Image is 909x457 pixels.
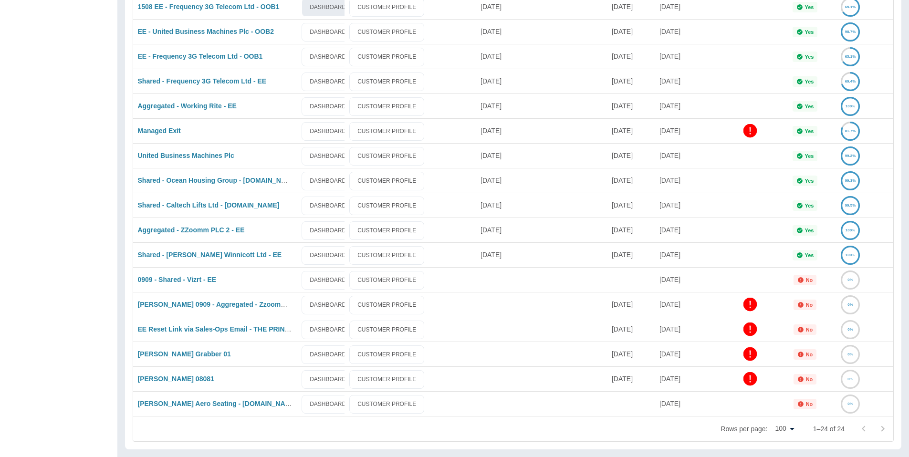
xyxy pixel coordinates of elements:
[302,97,354,116] a: DASHBOARD
[476,93,607,118] div: 20 Aug 2025
[841,127,860,135] a: 81.7%
[607,168,655,193] div: 01 Aug 2025
[138,301,379,308] a: [PERSON_NAME] 0909 - Aggregated - Zzoomm PLC - [GEOGRAPHIC_DATA]
[302,370,354,389] a: DASHBOARD
[806,302,813,308] p: No
[806,401,813,407] p: No
[349,221,424,240] a: CUSTOMER PROFILE
[721,424,767,434] p: Rows per page:
[302,147,354,166] a: DASHBOARD
[847,352,853,356] text: 0%
[655,44,702,69] div: 22 Aug 2025
[794,300,817,310] div: Not all required reports for this customer were uploaded for the latest usage month.
[841,102,860,110] a: 100%
[845,129,856,133] text: 81.7%
[476,193,607,218] div: 13 Aug 2025
[841,251,860,259] a: 100%
[607,193,655,218] div: 01 Aug 2025
[655,69,702,93] div: 06 Aug 2025
[841,325,860,333] a: 0%
[655,267,702,292] div: 09 Sep 2025
[655,342,702,366] div: 08 Sep 2025
[349,370,424,389] a: CUSTOMER PROFILE
[349,147,424,166] a: CUSTOMER PROFILE
[845,154,856,158] text: 99.2%
[302,395,354,414] a: DASHBOARD
[349,271,424,290] a: CUSTOMER PROFILE
[845,79,856,83] text: 69.4%
[841,400,860,407] a: 0%
[349,395,424,414] a: CUSTOMER PROFILE
[805,178,814,184] p: Yes
[302,221,354,240] a: DASHBOARD
[841,152,860,159] a: 99.2%
[476,19,607,44] div: 22 Aug 2025
[302,122,354,141] a: DASHBOARD
[607,218,655,242] div: 29 Jul 2025
[476,44,607,69] div: 22 Aug 2025
[302,172,354,190] a: DASHBOARD
[794,275,817,285] div: Not all required reports for this customer were uploaded for the latest usage month.
[349,73,424,91] a: CUSTOMER PROFILE
[607,317,655,342] div: 08 Sep 2025
[607,44,655,69] div: 15 Aug 2025
[349,345,424,364] a: CUSTOMER PROFILE
[845,178,856,183] text: 99.3%
[138,251,282,259] a: Shared - [PERSON_NAME] Winnicott Ltd - EE
[302,23,354,42] a: DASHBOARD
[655,93,702,118] div: 06 Aug 2025
[655,242,702,267] div: 06 Aug 2025
[302,246,354,265] a: DASHBOARD
[302,296,354,314] a: DASHBOARD
[349,197,424,215] a: CUSTOMER PROFILE
[138,325,324,333] a: EE Reset Link via Sales-Ops Email - THE PRINCE'S TRUST
[476,69,607,93] div: 21 Aug 2025
[841,28,860,35] a: 98.7%
[655,218,702,242] div: 12 Aug 2025
[138,276,217,283] a: 0909 - Shared - Vizrt - EE
[138,102,237,110] a: Aggregated - Working Rite - EE
[845,54,856,59] text: 65.1%
[841,3,860,10] a: 65.1%
[805,128,814,134] p: Yes
[845,5,856,9] text: 65.1%
[841,201,860,209] a: 99.5%
[794,399,817,409] div: Not all required reports for this customer were uploaded for the latest usage month.
[655,193,702,218] div: 06 Aug 2025
[841,301,860,308] a: 0%
[607,366,655,391] div: 26 Aug 2025
[476,218,607,242] div: 12 Aug 2025
[138,201,280,209] a: Shared - Caltech Lifts Ltd - [DOMAIN_NAME]
[655,391,702,416] div: 05 Aug 2025
[805,104,814,109] p: Yes
[805,228,814,233] p: Yes
[655,292,702,317] div: 09 Sep 2025
[138,28,274,35] a: EE - United Business Machines Plc - OOB2
[847,302,853,307] text: 0%
[607,143,655,168] div: 08 Aug 2025
[607,19,655,44] div: 08 Aug 2025
[138,152,234,159] a: United Business Machines Plc
[302,321,354,339] a: DASHBOARD
[813,424,845,434] p: 1–24 of 24
[349,321,424,339] a: CUSTOMER PROFILE
[607,292,655,317] div: 09 Sep 2025
[607,118,655,143] div: 13 Aug 2025
[138,350,231,358] a: [PERSON_NAME] Grabber 01
[349,246,424,265] a: CUSTOMER PROFILE
[476,168,607,193] div: 13 Aug 2025
[841,52,860,60] a: 65.1%
[847,402,853,406] text: 0%
[805,252,814,258] p: Yes
[794,324,817,335] div: Not all required reports for this customer were uploaded for the latest usage month.
[805,203,814,208] p: Yes
[607,242,655,267] div: 07 Aug 2025
[847,377,853,381] text: 0%
[841,177,860,184] a: 99.3%
[349,296,424,314] a: CUSTOMER PROFILE
[302,345,354,364] a: DASHBOARD
[138,177,298,184] a: Shared - Ocean Housing Group - [DOMAIN_NAME]
[655,366,702,391] div: 26 Aug 2025
[805,54,814,60] p: Yes
[841,350,860,358] a: 0%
